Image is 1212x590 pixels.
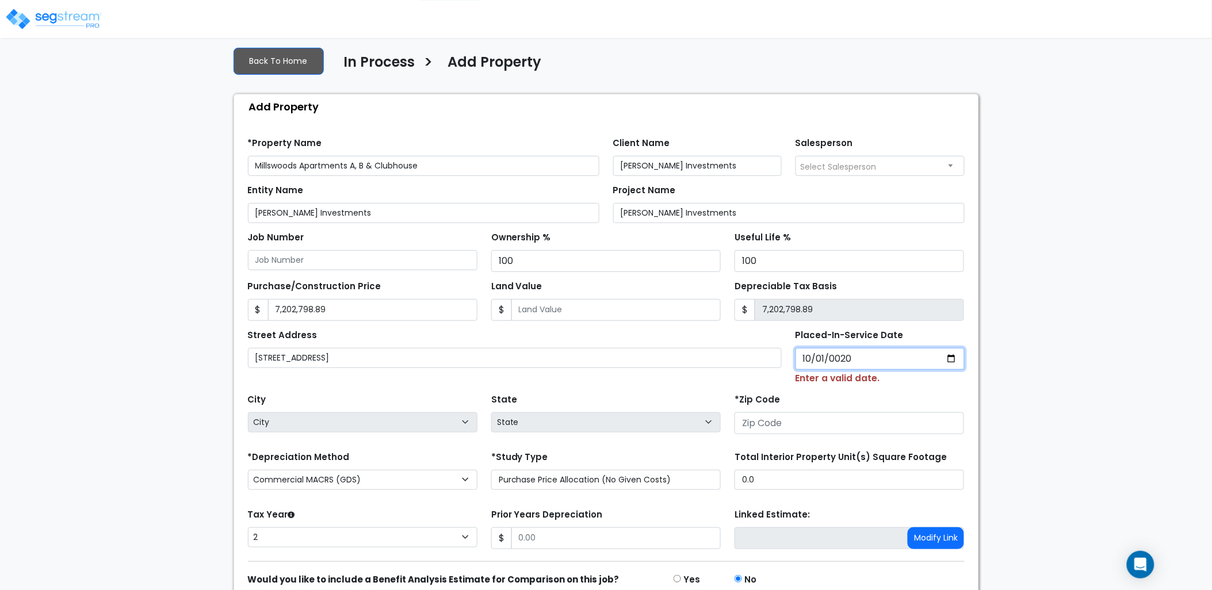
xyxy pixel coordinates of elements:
[240,94,978,119] div: Add Property
[448,54,542,74] h4: Add Property
[5,7,102,30] img: logo_pro_r.png
[735,412,964,434] input: Zip Code
[613,156,782,176] input: Client Name
[491,451,548,464] label: *Study Type
[248,573,620,585] strong: Would you like to include a Benefit Analysis Estimate for Comparison on this job?
[248,156,599,176] input: Property Name
[511,527,721,549] input: 0.00
[796,371,880,385] small: Enter a valid date.
[735,299,755,321] span: $
[248,348,782,368] input: Street Address
[613,184,676,197] label: Project Name
[248,250,477,270] input: Job Number
[735,280,837,293] label: Depreciable Tax Basis
[801,161,877,173] span: Select Salesperson
[735,393,780,407] label: *Zip Code
[735,508,810,522] label: Linked Estimate:
[735,470,964,490] input: total square foot
[735,231,791,244] label: Useful Life %
[424,53,434,75] h3: >
[248,137,322,150] label: *Property Name
[1127,551,1154,578] div: Open Intercom Messenger
[335,54,415,78] a: In Process
[908,527,964,549] button: Modify Link
[248,184,304,197] label: Entity Name
[744,573,756,587] label: No
[613,137,670,150] label: Client Name
[234,48,324,75] a: Back To Home
[491,299,512,321] span: $
[439,54,542,78] a: Add Property
[796,137,853,150] label: Salesperson
[248,280,381,293] label: Purchase/Construction Price
[491,508,603,522] label: Prior Years Depreciation
[248,231,304,244] label: Job Number
[248,203,599,223] input: Entity Name
[683,573,700,587] label: Yes
[491,250,721,272] input: Ownership %
[735,250,964,272] input: Useful Life %
[248,299,269,321] span: $
[491,280,542,293] label: Land Value
[248,329,318,342] label: Street Address
[248,451,350,464] label: *Depreciation Method
[344,54,415,74] h4: In Process
[796,329,904,342] label: Placed-In-Service Date
[613,203,965,223] input: Project Name
[491,527,512,549] span: $
[511,299,721,321] input: Land Value
[491,231,551,244] label: Ownership %
[248,508,295,522] label: Tax Year
[755,299,964,321] input: 0.00
[491,393,517,407] label: State
[248,393,266,407] label: City
[268,299,477,321] input: Purchase or Construction Price
[735,451,947,464] label: Total Interior Property Unit(s) Square Footage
